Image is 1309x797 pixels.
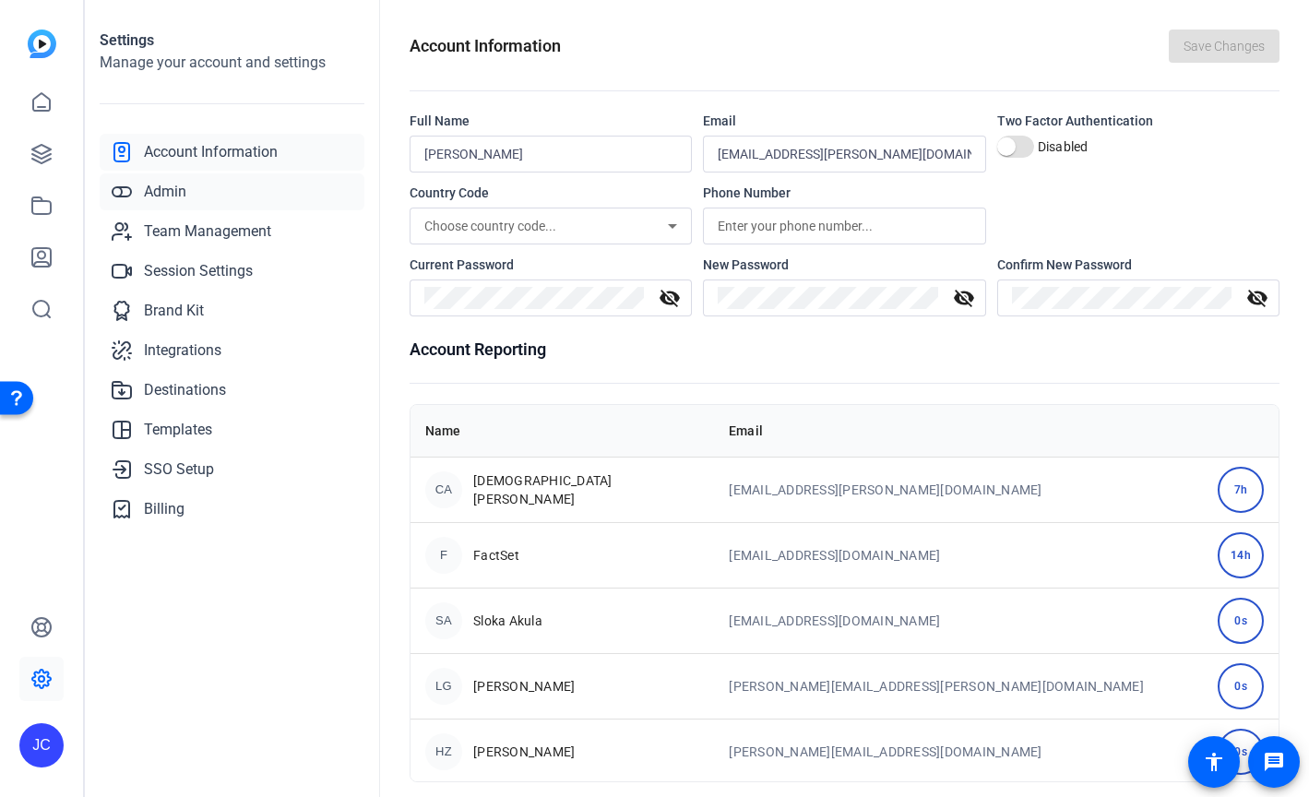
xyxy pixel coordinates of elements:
div: New Password [703,256,985,274]
span: FactSet [473,546,519,565]
div: Two Factor Authentication [997,112,1279,130]
span: Integrations [144,339,221,362]
a: Admin [100,173,364,210]
div: 0s [1218,598,1264,644]
div: Full Name [410,112,692,130]
img: blue-gradient.svg [28,30,56,58]
div: Country Code [410,184,692,202]
td: [EMAIL_ADDRESS][DOMAIN_NAME] [714,588,1203,653]
div: 0s [1218,729,1264,775]
td: [PERSON_NAME][EMAIL_ADDRESS][PERSON_NAME][DOMAIN_NAME] [714,653,1203,719]
a: Integrations [100,332,364,369]
div: Confirm New Password [997,256,1279,274]
a: Brand Kit [100,292,364,329]
a: Billing [100,491,364,528]
div: CA [425,471,462,508]
span: Choose country code... [424,219,556,233]
input: Enter your phone number... [718,215,970,237]
mat-icon: visibility_off [648,287,692,309]
span: [PERSON_NAME] [473,677,575,696]
div: LG [425,668,462,705]
span: Session Settings [144,260,253,282]
td: [EMAIL_ADDRESS][PERSON_NAME][DOMAIN_NAME] [714,457,1203,522]
div: HZ [425,733,462,770]
span: Billing [144,498,184,520]
label: Disabled [1034,137,1089,156]
div: 7h [1218,467,1264,513]
a: Session Settings [100,253,364,290]
span: Templates [144,419,212,441]
a: SSO Setup [100,451,364,488]
h2: Manage your account and settings [100,52,364,74]
th: Email [714,405,1203,457]
input: Enter your name... [424,143,677,165]
h1: Settings [100,30,364,52]
mat-icon: visibility_off [942,287,986,309]
a: Templates [100,411,364,448]
h1: Account Reporting [410,337,1279,363]
div: F [425,537,462,574]
div: Current Password [410,256,692,274]
span: Team Management [144,220,271,243]
td: [PERSON_NAME][EMAIL_ADDRESS][DOMAIN_NAME] [714,719,1203,784]
span: Destinations [144,379,226,401]
a: Destinations [100,372,364,409]
span: Brand Kit [144,300,204,322]
span: [PERSON_NAME] [473,743,575,761]
mat-icon: visibility_off [1235,287,1279,309]
span: [DEMOGRAPHIC_DATA][PERSON_NAME] [473,471,699,508]
span: Account Information [144,141,278,163]
a: Team Management [100,213,364,250]
a: Account Information [100,134,364,171]
div: Email [703,112,985,130]
div: Phone Number [703,184,985,202]
td: [EMAIL_ADDRESS][DOMAIN_NAME] [714,522,1203,588]
mat-icon: accessibility [1203,751,1225,773]
span: Sloka Akula [473,612,542,630]
span: SSO Setup [144,458,214,481]
mat-icon: message [1263,751,1285,773]
span: Admin [144,181,186,203]
div: JC [19,723,64,767]
div: 0s [1218,663,1264,709]
input: Enter your email... [718,143,970,165]
div: 14h [1218,532,1264,578]
th: Name [411,405,714,457]
div: SA [425,602,462,639]
h1: Account Information [410,33,561,59]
